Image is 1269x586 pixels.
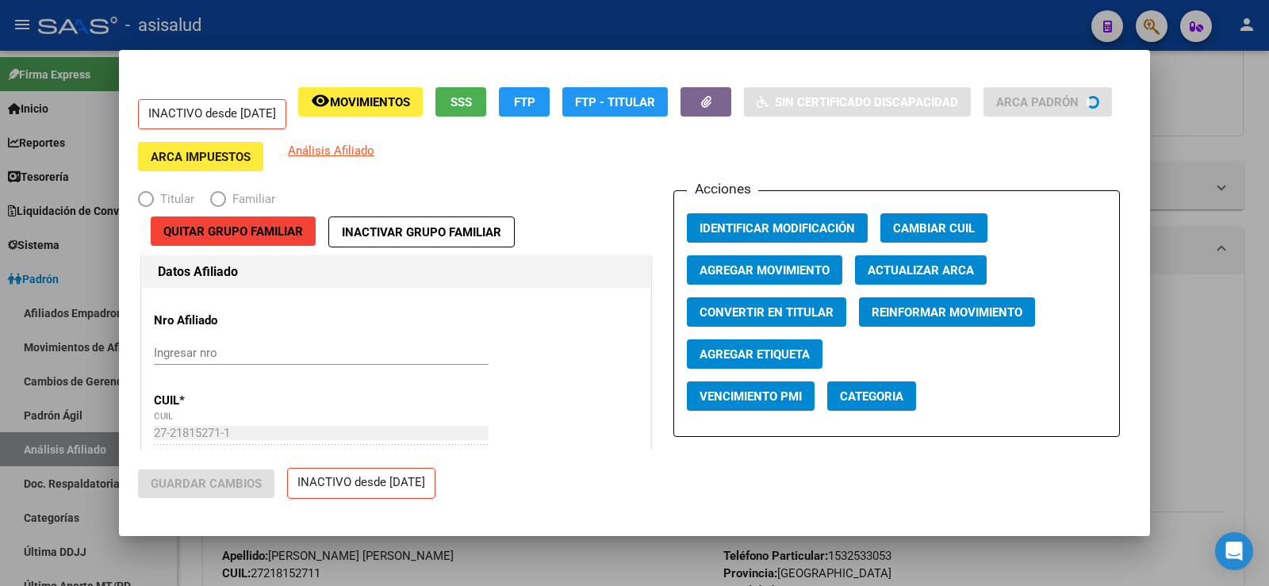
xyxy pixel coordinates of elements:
span: Agregar Etiqueta [700,347,810,362]
button: Actualizar ARCA [855,255,987,285]
button: Guardar Cambios [138,469,274,498]
mat-icon: remove_red_eye [311,91,330,110]
button: FTP - Titular [562,87,668,117]
button: FTP [499,87,550,117]
span: ARCA Padrón [996,95,1079,109]
span: Convertir en Titular [700,305,834,320]
span: Categoria [840,389,903,404]
p: CUIL [154,392,299,410]
button: Reinformar Movimiento [859,297,1035,327]
button: Agregar Etiqueta [687,339,822,369]
span: Quitar Grupo Familiar [163,224,303,239]
span: Movimientos [330,95,410,109]
h1: Datos Afiliado [158,262,634,282]
button: Cambiar CUIL [880,213,987,243]
button: Quitar Grupo Familiar [151,216,316,246]
span: FTP [514,95,535,109]
span: Agregar Movimiento [700,263,830,278]
span: SSS [450,95,472,109]
span: Reinformar Movimiento [872,305,1022,320]
button: Convertir en Titular [687,297,846,327]
span: Guardar Cambios [151,477,262,491]
div: Open Intercom Messenger [1215,532,1253,570]
h3: Acciones [687,178,758,199]
span: ARCA Impuestos [151,150,251,164]
button: Sin Certificado Discapacidad [744,87,971,117]
span: Cambiar CUIL [893,221,975,236]
button: Inactivar Grupo Familiar [328,216,515,247]
button: Categoria [827,381,916,411]
p: INACTIVO desde [DATE] [287,468,435,499]
span: Vencimiento PMI [700,389,802,404]
span: Inactivar Grupo Familiar [342,225,501,239]
mat-radio-group: Elija una opción [138,195,291,209]
button: Agregar Movimiento [687,255,842,285]
button: SSS [435,87,486,117]
button: Identificar Modificación [687,213,868,243]
button: ARCA Padrón [983,87,1112,117]
button: ARCA Impuestos [138,142,263,171]
span: Análisis Afiliado [288,144,374,158]
span: Actualizar ARCA [868,263,974,278]
span: FTP - Titular [575,95,655,109]
span: Identificar Modificación [700,221,855,236]
button: Movimientos [298,87,423,117]
span: Titular [154,190,194,209]
span: Sin Certificado Discapacidad [775,95,958,109]
p: Nro Afiliado [154,312,299,330]
button: Vencimiento PMI [687,381,815,411]
span: Familiar [226,190,275,209]
p: INACTIVO desde [DATE] [138,99,286,130]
